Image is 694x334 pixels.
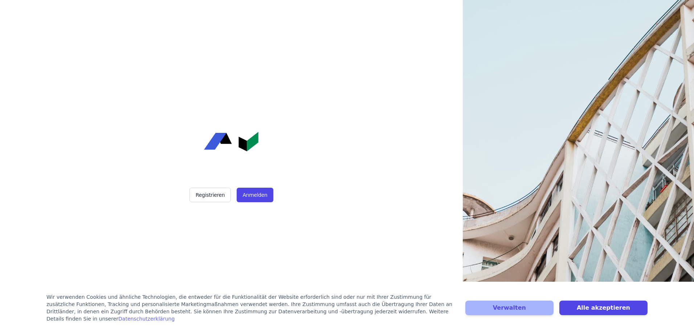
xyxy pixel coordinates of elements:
button: Anmelden [237,188,273,202]
a: Datenschutzerklärung [118,316,175,322]
div: Wir verwenden Cookies und ähnliche Technologien, die entweder für die Funktionalität der Website ... [46,293,457,322]
button: Alle akzeptieren [559,301,648,315]
button: Verwalten [465,301,554,315]
button: Registrieren [189,188,231,202]
img: Concular [204,132,258,151]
